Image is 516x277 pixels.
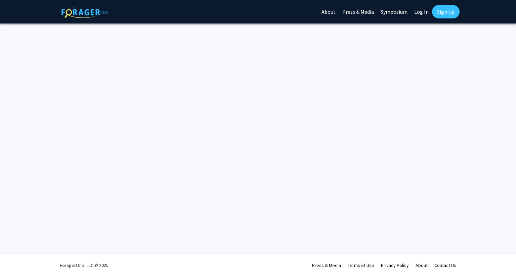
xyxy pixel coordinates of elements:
[432,5,460,18] a: Sign Up
[434,262,456,268] a: Contact Us
[61,6,109,18] img: ForagerOne Logo
[381,262,409,268] a: Privacy Policy
[312,262,341,268] a: Press & Media
[348,262,374,268] a: Terms of Use
[60,254,109,277] div: ForagerOne, LLC © 2025
[416,262,428,268] a: About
